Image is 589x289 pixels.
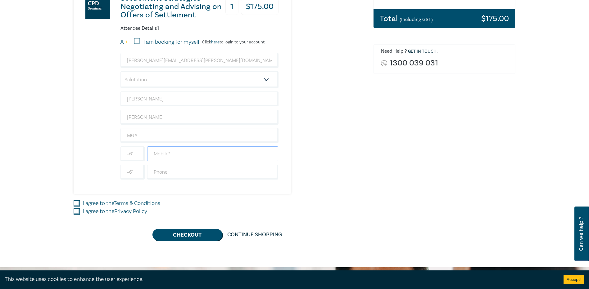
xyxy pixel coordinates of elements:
[152,229,222,241] button: Checkout
[114,208,147,215] a: Privacy Policy
[201,40,265,45] p: Click to login to your account.
[211,39,220,45] a: here
[83,199,160,207] label: I agree to the
[120,146,145,161] input: +61
[222,229,287,241] a: Continue Shopping
[578,210,584,257] span: Can we help ?
[126,40,127,44] small: 1
[143,38,201,46] label: I am booking for myself.
[408,49,437,54] a: Get in touch
[5,275,554,283] div: This website uses cookies to enhance the user experience.
[380,15,433,23] h3: Total
[120,128,279,143] input: Company
[381,48,511,55] h6: Need Help ? .
[147,165,279,180] input: Phone
[83,207,147,216] label: I agree to the
[120,53,279,68] input: Attendee Email*
[114,200,160,207] a: Terms & Conditions
[120,165,145,180] input: +61
[120,110,279,125] input: Last Name*
[147,146,279,161] input: Mobile*
[564,275,584,284] button: Accept cookies
[481,15,509,23] h3: $ 175.00
[400,16,433,23] small: (Including GST)
[390,59,438,67] a: 1300 039 031
[120,25,279,31] h6: Attendee Details 1
[120,91,279,106] input: First Name*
